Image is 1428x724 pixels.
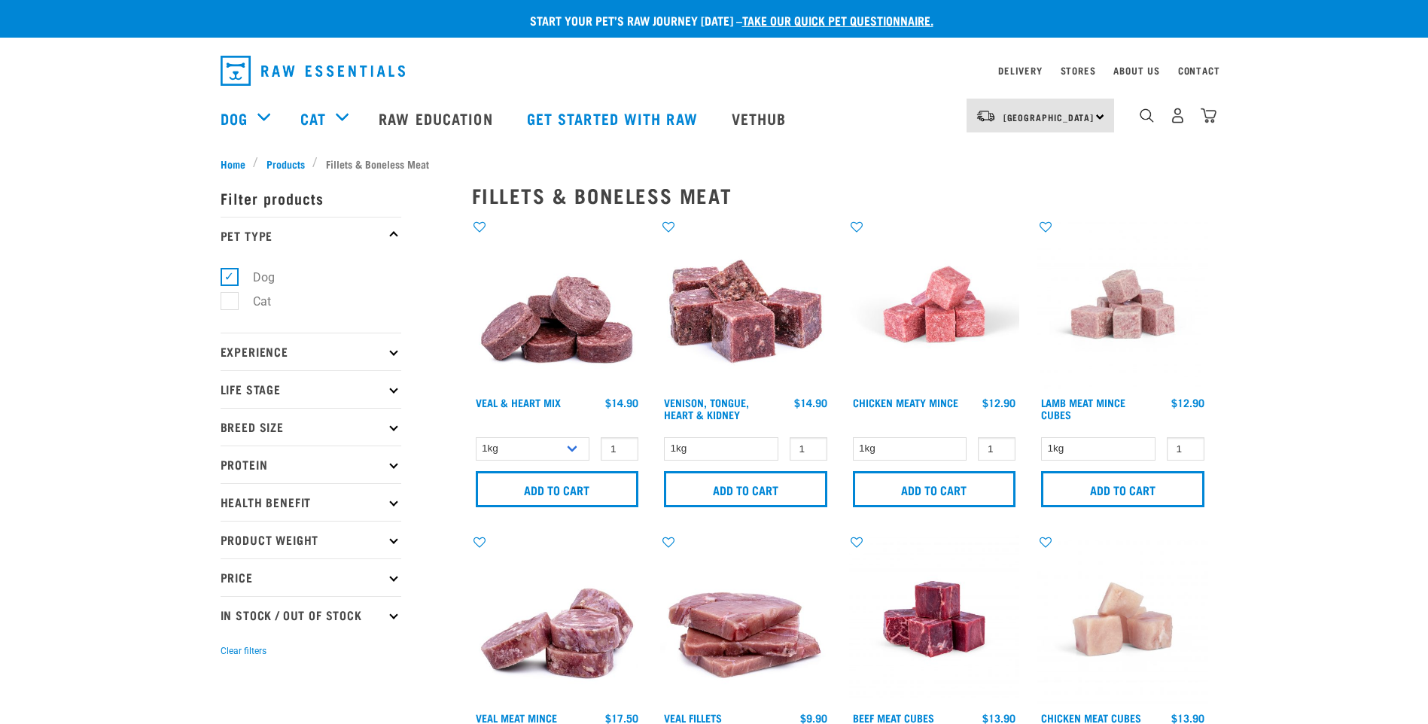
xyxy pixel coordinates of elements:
[1003,114,1095,120] span: [GEOGRAPHIC_DATA]
[1061,68,1096,73] a: Stores
[258,156,312,172] a: Products
[472,534,643,705] img: 1160 Veal Meat Mince Medallions 01
[1113,68,1159,73] a: About Us
[982,397,1015,409] div: $12.90
[1140,108,1154,123] img: home-icon-1@2x.png
[229,268,281,287] label: Dog
[1170,108,1186,123] img: user.png
[1201,108,1216,123] img: home-icon@2x.png
[998,68,1042,73] a: Delivery
[221,107,248,129] a: Dog
[221,156,1208,172] nav: breadcrumbs
[476,471,639,507] input: Add to cart
[476,400,561,405] a: Veal & Heart Mix
[266,156,305,172] span: Products
[221,558,401,596] p: Price
[221,596,401,634] p: In Stock / Out Of Stock
[849,219,1020,390] img: Chicken Meaty Mince
[209,50,1220,92] nav: dropdown navigation
[300,107,326,129] a: Cat
[229,292,277,311] label: Cat
[605,712,638,724] div: $17.50
[221,156,254,172] a: Home
[1041,471,1204,507] input: Add to cart
[221,483,401,521] p: Health Benefit
[601,437,638,461] input: 1
[660,534,831,705] img: Stack Of Raw Veal Fillets
[982,712,1015,724] div: $13.90
[1167,437,1204,461] input: 1
[742,17,933,23] a: take our quick pet questionnaire.
[472,184,1208,207] h2: Fillets & Boneless Meat
[664,715,722,720] a: Veal Fillets
[221,408,401,446] p: Breed Size
[800,712,827,724] div: $9.90
[853,715,934,720] a: Beef Meat Cubes
[221,644,266,658] button: Clear filters
[605,397,638,409] div: $14.90
[1178,68,1220,73] a: Contact
[364,88,511,148] a: Raw Education
[660,219,831,390] img: Pile Of Cubed Venison Tongue Mix For Pets
[221,333,401,370] p: Experience
[221,56,405,86] img: Raw Essentials Logo
[853,400,958,405] a: Chicken Meaty Mince
[221,156,245,172] span: Home
[664,471,827,507] input: Add to cart
[472,219,643,390] img: 1152 Veal Heart Medallions 01
[790,437,827,461] input: 1
[664,400,749,417] a: Venison, Tongue, Heart & Kidney
[849,534,1020,705] img: Beef Meat Cubes 1669
[1037,219,1208,390] img: Lamb Meat Mince
[221,370,401,408] p: Life Stage
[221,217,401,254] p: Pet Type
[717,88,805,148] a: Vethub
[976,109,996,123] img: van-moving.png
[978,437,1015,461] input: 1
[221,446,401,483] p: Protein
[1037,534,1208,705] img: Chicken meat
[794,397,827,409] div: $14.90
[512,88,717,148] a: Get started with Raw
[221,521,401,558] p: Product Weight
[221,179,401,217] p: Filter products
[1171,712,1204,724] div: $13.90
[1041,715,1141,720] a: Chicken Meat Cubes
[853,471,1016,507] input: Add to cart
[476,715,557,720] a: Veal Meat Mince
[1041,400,1125,417] a: Lamb Meat Mince Cubes
[1171,397,1204,409] div: $12.90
